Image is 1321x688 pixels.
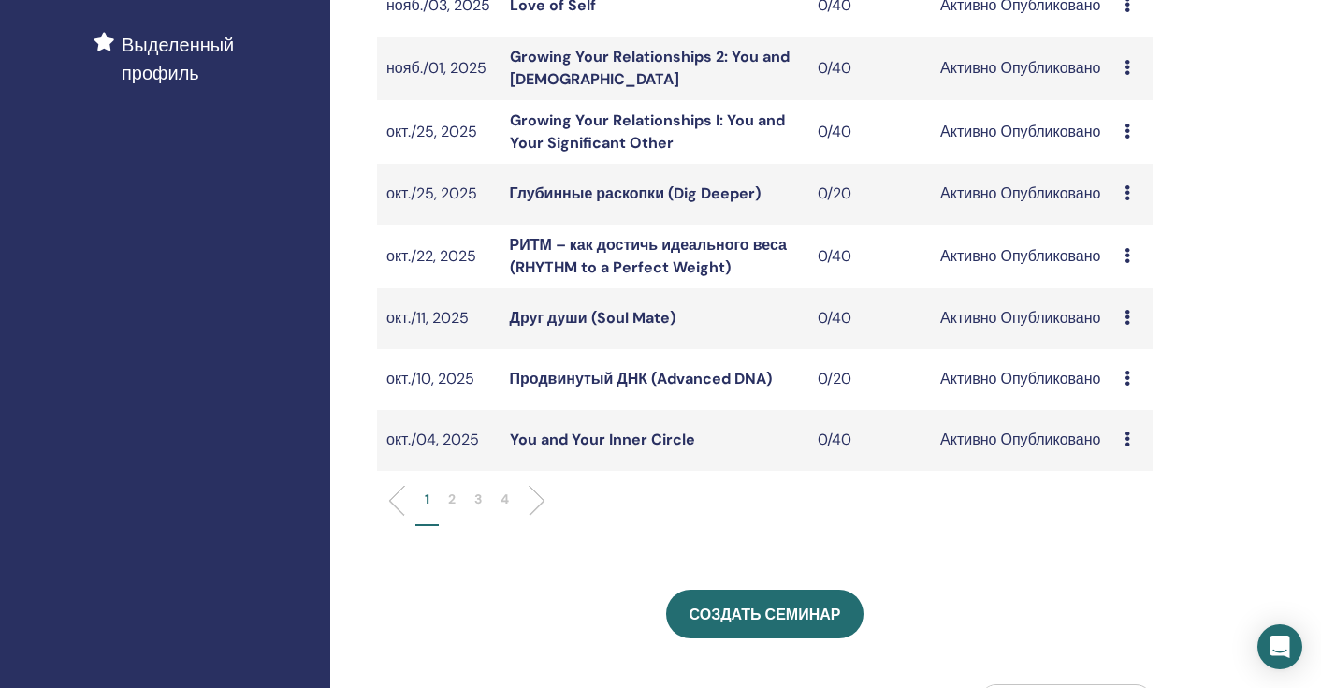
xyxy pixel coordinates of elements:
[510,110,785,153] a: Growing Your Relationships I: You and Your Significant Other
[808,37,932,100] td: 0/40
[1257,624,1302,669] div: Open Intercom Messenger
[808,100,932,164] td: 0/40
[510,308,675,328] a: Друг души (Soul Mate)
[931,288,1115,349] td: Активно Опубликовано
[808,225,932,288] td: 0/40
[510,183,761,203] a: Глубинные раскопки (Dig Deeper)
[808,410,932,471] td: 0/40
[377,164,501,225] td: окт./25, 2025
[448,490,456,509] p: 2
[510,47,790,89] a: Growing Your Relationships 2: You and [DEMOGRAPHIC_DATA]
[122,31,315,87] span: Выделенный профиль
[425,490,429,509] p: 1
[808,288,932,349] td: 0/40
[377,225,501,288] td: окт./22, 2025
[666,590,864,638] a: Создать семинар
[510,369,772,388] a: Продвинутый ДНК (Advanced DNA)
[377,410,501,471] td: окт./04, 2025
[931,100,1115,164] td: Активно Опубликовано
[931,349,1115,410] td: Активно Опубликовано
[931,410,1115,471] td: Активно Опубликовано
[808,164,932,225] td: 0/20
[501,490,509,509] p: 4
[690,605,841,624] span: Создать семинар
[931,164,1115,225] td: Активно Опубликовано
[808,349,932,410] td: 0/20
[377,37,501,100] td: нояб./01, 2025
[474,490,482,509] p: 3
[377,100,501,164] td: окт./25, 2025
[931,37,1115,100] td: Активно Опубликовано
[510,430,695,449] a: You and Your Inner Circle
[931,225,1115,288] td: Активно Опубликовано
[377,349,501,410] td: окт./10, 2025
[377,288,501,349] td: окт./11, 2025
[510,235,787,277] a: РИТМ – как достичь идеального веса (RHYTHM to a Perfect Weight)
